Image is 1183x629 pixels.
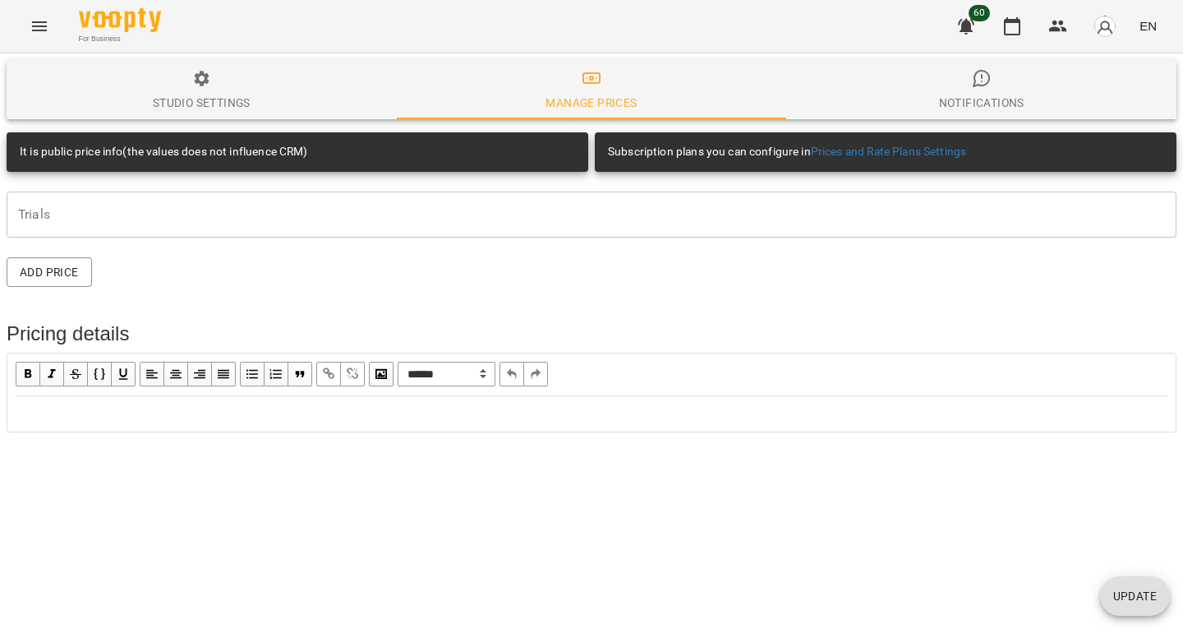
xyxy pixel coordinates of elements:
button: EN [1133,11,1163,41]
button: Align Justify [212,362,236,386]
span: 60 [969,5,990,21]
span: For Business [79,34,161,44]
img: Voopty Logo [79,8,161,32]
button: Blockquote [288,362,312,386]
button: Redo [524,362,548,386]
button: UL [240,362,265,386]
select: Block type [398,362,495,386]
button: OL [265,362,288,386]
button: Strikethrough [64,362,88,386]
button: Image [369,362,394,386]
button: Add Price [7,257,92,287]
button: Align Right [188,362,212,386]
button: Link [316,362,341,386]
button: Monospace [88,362,112,386]
button: Italic [40,362,64,386]
span: Add Price [20,262,79,282]
button: Menu [20,7,59,46]
span: EN [1139,17,1157,35]
button: Underline [112,362,136,386]
h3: Pricing details [7,323,1176,345]
button: Align Left [140,362,164,386]
div: Manage Prices [545,93,637,113]
button: Remove Link [341,362,365,386]
button: Bold [16,362,40,386]
div: It is public price info(the values does not influence CRM) [20,137,308,167]
img: avatar_s.png [1093,15,1116,38]
div: Notifications [939,93,1024,113]
div: Edit text [8,397,1175,431]
a: Prices and Rate Plans Settings [811,145,966,158]
button: Undo [499,362,524,386]
div: Subscription plans you can configure in [608,137,966,167]
button: Align Center [164,362,188,386]
div: Studio settings [153,93,251,113]
span: Normal [398,362,495,386]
